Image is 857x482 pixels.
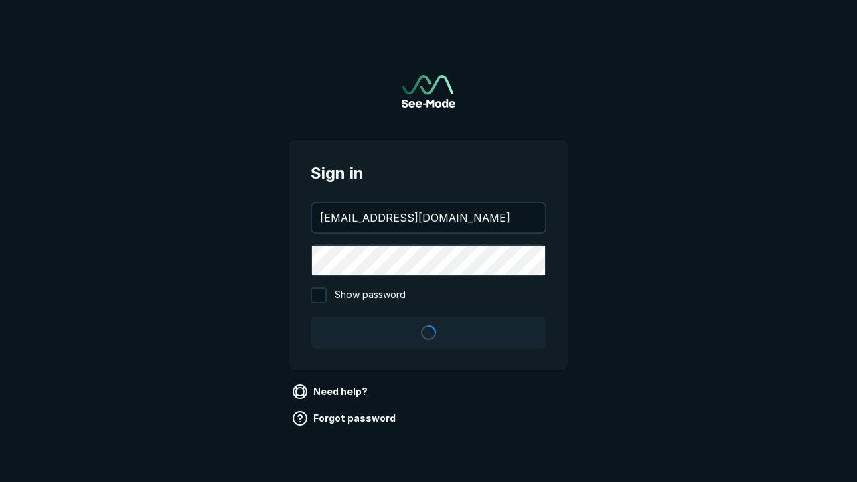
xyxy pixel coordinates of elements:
span: Show password [335,287,406,303]
span: Sign in [311,161,546,185]
a: Need help? [289,381,373,402]
input: your@email.com [312,203,545,232]
a: Go to sign in [402,75,455,108]
img: See-Mode Logo [402,75,455,108]
a: Forgot password [289,408,401,429]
